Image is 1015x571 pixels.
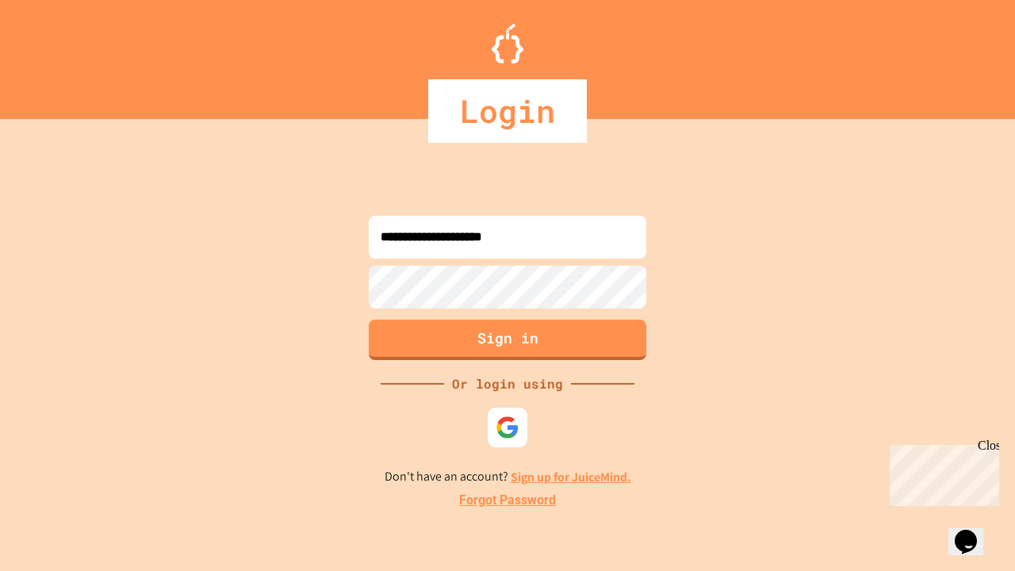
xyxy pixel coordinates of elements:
iframe: chat widget [948,508,999,555]
a: Forgot Password [459,491,556,510]
iframe: chat widget [883,439,999,506]
button: Sign in [369,320,646,360]
a: Sign up for JuiceMind. [511,469,631,485]
div: Login [428,79,587,143]
img: Logo.svg [492,24,523,63]
div: Or login using [444,374,571,393]
div: Chat with us now!Close [6,6,109,101]
img: google-icon.svg [496,416,519,439]
p: Don't have an account? [385,467,631,487]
